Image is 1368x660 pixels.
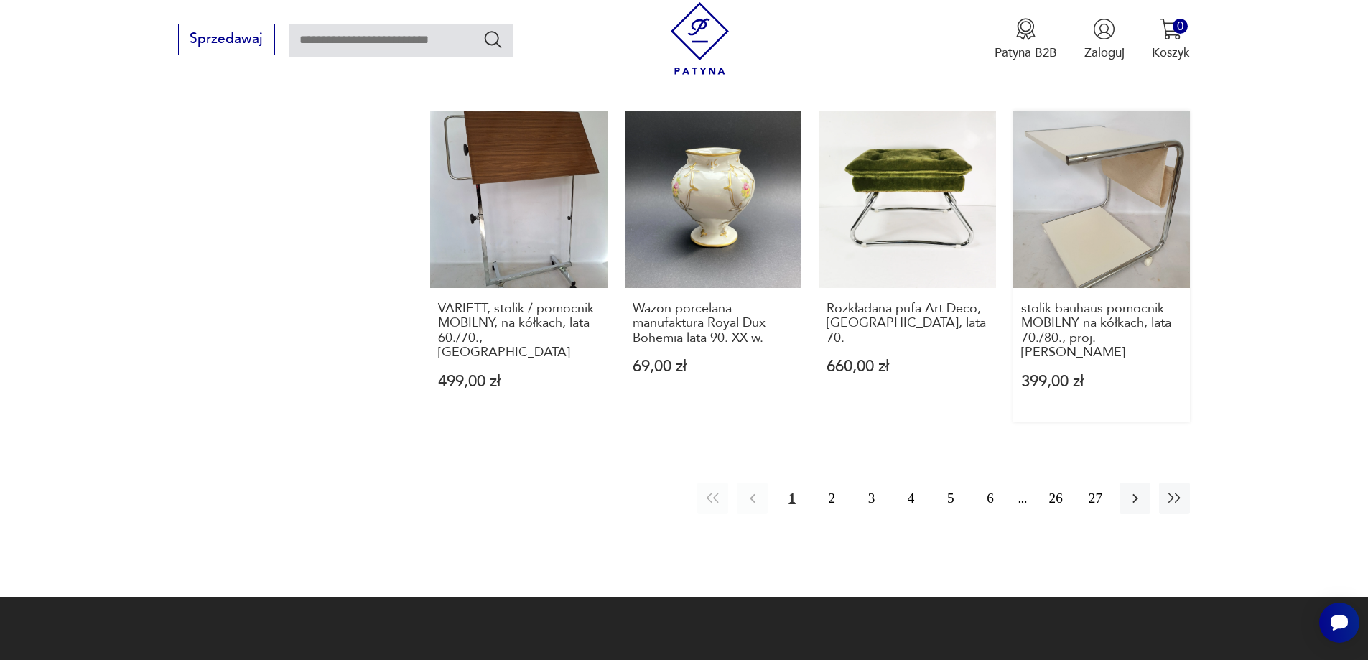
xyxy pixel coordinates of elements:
p: Koszyk [1152,45,1190,61]
h3: Wazon porcelana manufaktura Royal Dux Bohemia lata 90. XX w. [633,302,794,345]
div: 0 [1173,19,1188,34]
p: Patyna B2B [995,45,1057,61]
a: Ikona medaluPatyna B2B [995,18,1057,61]
img: Ikona medalu [1015,18,1037,40]
p: 499,00 zł [438,374,600,389]
button: Zaloguj [1084,18,1125,61]
img: Patyna - sklep z meblami i dekoracjami vintage [664,2,736,75]
h3: stolik bauhaus pomocnik MOBILNY na kółkach, lata 70./80., proj. [PERSON_NAME] [1021,302,1183,361]
button: 5 [935,483,966,513]
p: 660,00 zł [827,359,988,374]
a: Wazon porcelana manufaktura Royal Dux Bohemia lata 90. XX w.Wazon porcelana manufaktura Royal Dux... [625,111,802,422]
button: 6 [974,483,1005,513]
img: Ikona koszyka [1160,18,1182,40]
a: Sprzedawaj [178,34,275,46]
img: Ikonka użytkownika [1093,18,1115,40]
button: Patyna B2B [995,18,1057,61]
a: Rozkładana pufa Art Deco, Niemcy, lata 70.Rozkładana pufa Art Deco, [GEOGRAPHIC_DATA], lata 70.66... [819,111,996,422]
p: 69,00 zł [633,359,794,374]
button: 3 [856,483,887,513]
a: stolik bauhaus pomocnik MOBILNY na kółkach, lata 70./80., proj. Thomas Jelinekstolik bauhaus pomo... [1013,111,1191,422]
p: Zaloguj [1084,45,1125,61]
h3: VARIETT, stolik / pomocnik MOBILNY, na kółkach, lata 60./70., [GEOGRAPHIC_DATA] [438,302,600,361]
button: 1 [776,483,807,513]
button: 4 [895,483,926,513]
button: Szukaj [483,29,503,50]
p: 399,00 zł [1021,374,1183,389]
button: 0Koszyk [1152,18,1190,61]
iframe: Smartsupp widget button [1319,603,1359,643]
button: 27 [1080,483,1111,513]
button: Sprzedawaj [178,24,275,55]
button: 26 [1041,483,1071,513]
button: 2 [816,483,847,513]
h3: Rozkładana pufa Art Deco, [GEOGRAPHIC_DATA], lata 70. [827,302,988,345]
a: VARIETT, stolik / pomocnik MOBILNY, na kółkach, lata 60./70., BremsheyVARIETT, stolik / pomocnik ... [430,111,608,422]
